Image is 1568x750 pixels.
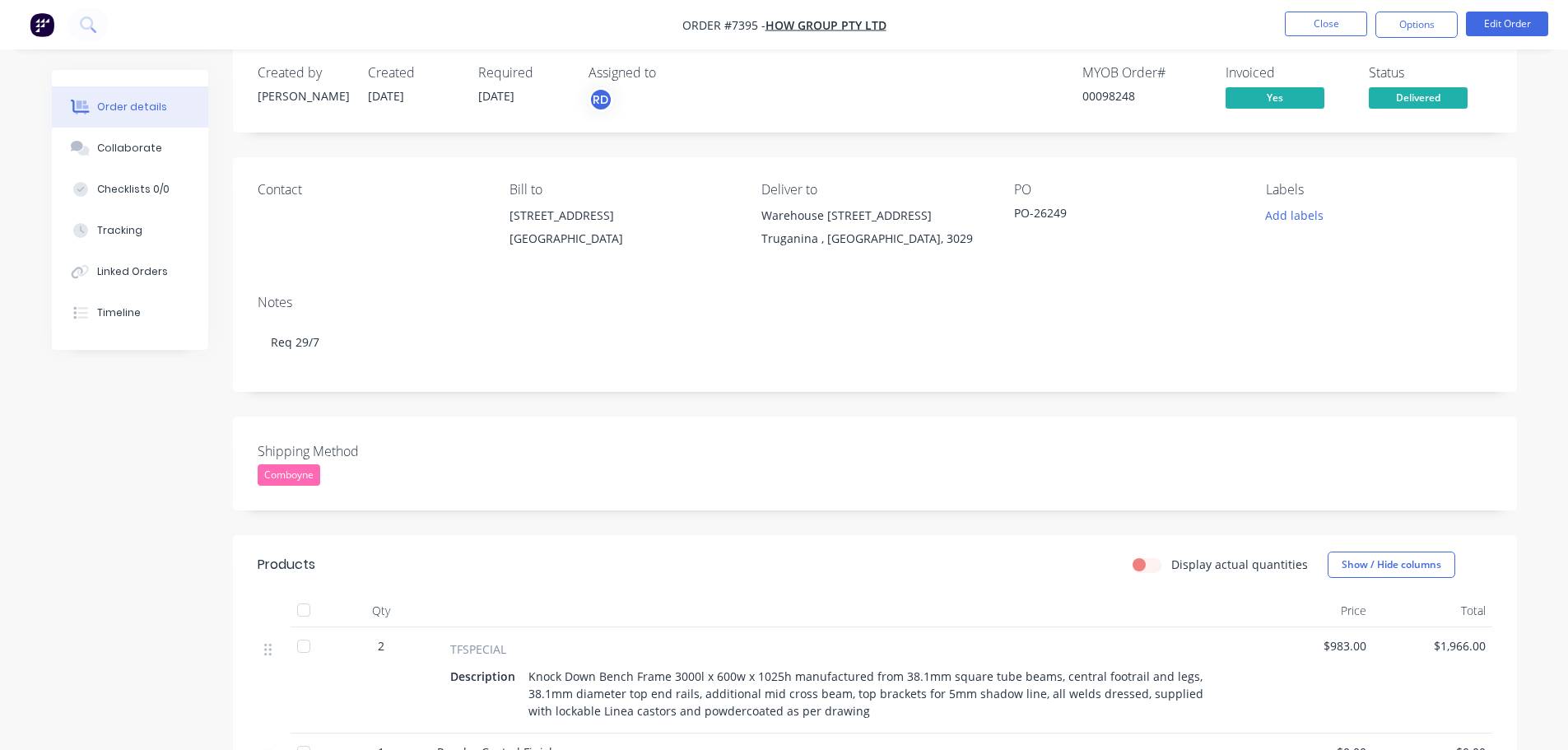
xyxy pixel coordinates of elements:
[1260,637,1366,655] span: $983.00
[761,204,987,227] div: Warehouse [STREET_ADDRESS]
[509,204,735,257] div: [STREET_ADDRESS][GEOGRAPHIC_DATA]
[258,555,315,575] div: Products
[52,251,208,292] button: Linked Orders
[761,227,987,250] div: Truganina , [GEOGRAPHIC_DATA], 3029
[97,264,168,279] div: Linked Orders
[258,317,1492,367] div: Req 29/7
[97,182,170,197] div: Checklists 0/0
[1082,65,1206,81] div: MYOB Order #
[1014,204,1220,227] div: PO-26249
[761,182,987,198] div: Deliver to
[509,227,735,250] div: [GEOGRAPHIC_DATA]
[258,464,320,486] div: Comboyne
[52,169,208,210] button: Checklists 0/0
[52,128,208,169] button: Collaborate
[52,292,208,333] button: Timeline
[258,441,463,461] label: Shipping Method
[765,17,886,33] a: How Group Pty Ltd
[1328,552,1455,578] button: Show / Hide columns
[258,182,483,198] div: Contact
[1285,12,1367,36] button: Close
[258,87,348,105] div: [PERSON_NAME]
[368,88,404,104] span: [DATE]
[1369,87,1468,108] span: Delivered
[258,65,348,81] div: Created by
[1254,594,1373,627] div: Price
[1171,556,1308,573] label: Display actual quantities
[1266,182,1491,198] div: Labels
[450,664,522,688] div: Description
[97,100,167,114] div: Order details
[97,141,162,156] div: Collaborate
[509,182,735,198] div: Bill to
[589,65,753,81] div: Assigned to
[509,204,735,227] div: [STREET_ADDRESS]
[682,17,765,33] span: Order #7395 -
[761,204,987,257] div: Warehouse [STREET_ADDRESS]Truganina , [GEOGRAPHIC_DATA], 3029
[332,594,430,627] div: Qty
[1369,65,1492,81] div: Status
[1380,637,1486,655] span: $1,966.00
[97,223,142,238] div: Tracking
[258,295,1492,310] div: Notes
[1226,87,1324,108] span: Yes
[478,88,514,104] span: [DATE]
[1226,65,1349,81] div: Invoiced
[450,641,506,658] span: TFSPECIAL
[522,664,1234,723] div: Knock Down Bench Frame 3000l x 600w x 1025h manufactured from 38.1mm square tube beams, central f...
[1369,87,1468,112] button: Delivered
[97,305,141,320] div: Timeline
[378,637,384,655] span: 2
[52,210,208,251] button: Tracking
[1014,182,1240,198] div: PO
[1082,87,1206,105] div: 00098248
[1373,594,1492,627] div: Total
[368,65,458,81] div: Created
[478,65,569,81] div: Required
[1375,12,1458,38] button: Options
[1466,12,1548,36] button: Edit Order
[52,86,208,128] button: Order details
[30,12,54,37] img: Factory
[1257,204,1333,226] button: Add labels
[589,87,613,112] button: RD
